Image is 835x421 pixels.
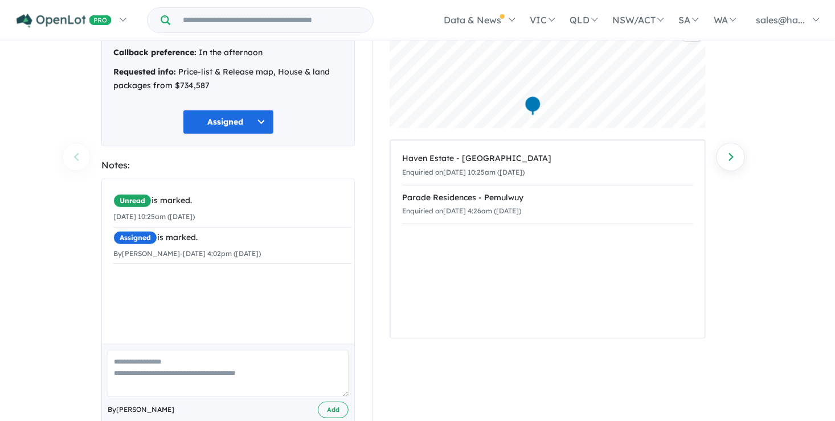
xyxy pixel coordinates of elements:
[17,14,112,28] img: Openlot PRO Logo White
[402,207,521,215] small: Enquiried on [DATE] 4:26am ([DATE])
[113,231,157,245] span: Assigned
[183,110,274,134] button: Assigned
[402,168,525,176] small: Enquiried on [DATE] 10:25am ([DATE])
[525,96,542,117] div: Map marker
[108,404,174,415] span: By [PERSON_NAME]
[402,146,693,185] a: Haven Estate - [GEOGRAPHIC_DATA]Enquiried on[DATE] 10:25am ([DATE])
[113,194,351,208] div: is marked.
[113,231,351,245] div: is marked.
[113,249,261,258] small: By [PERSON_NAME] - [DATE] 4:02pm ([DATE])
[113,67,176,77] strong: Requested info:
[113,212,195,221] small: [DATE] 10:25am ([DATE])
[402,191,693,205] div: Parade Residences - Pemulwuy
[113,65,343,93] div: Price-list & Release map, House & land packages from $734,587
[402,185,693,225] a: Parade Residences - PemulwuyEnquiried on[DATE] 4:26am ([DATE])
[113,47,197,57] strong: Callback preference:
[318,402,349,418] button: Add
[113,46,343,60] div: In the afternoon
[173,8,371,32] input: Try estate name, suburb, builder or developer
[113,194,152,208] span: Unread
[756,14,805,26] span: sales@ha...
[402,152,693,166] div: Haven Estate - [GEOGRAPHIC_DATA]
[101,158,355,173] div: Notes:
